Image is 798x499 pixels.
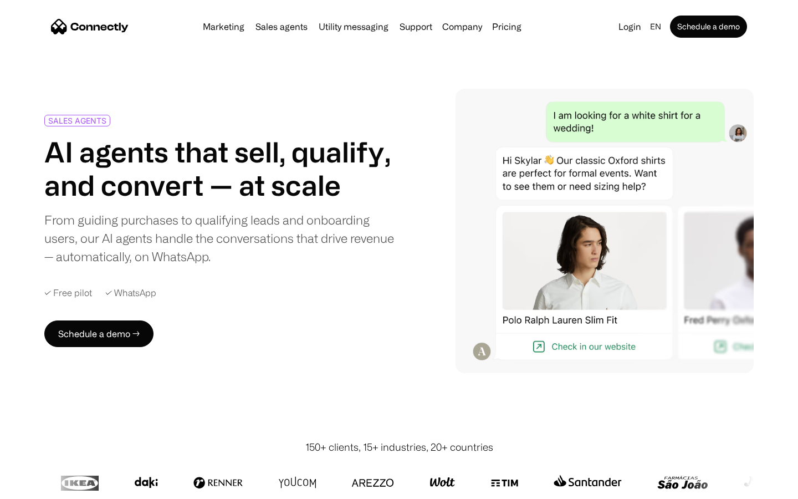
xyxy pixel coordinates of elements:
[650,19,661,34] div: en
[614,19,646,34] a: Login
[488,22,526,31] a: Pricing
[439,19,485,34] div: Company
[314,22,393,31] a: Utility messaging
[22,480,66,495] ul: Language list
[395,22,437,31] a: Support
[44,135,395,202] h1: AI agents that sell, qualify, and convert — at scale
[646,19,668,34] div: en
[51,18,129,35] a: home
[198,22,249,31] a: Marketing
[11,478,66,495] aside: Language selected: English
[305,440,493,455] div: 150+ clients, 15+ industries, 20+ countries
[44,288,92,298] div: ✓ Free pilot
[442,19,482,34] div: Company
[251,22,312,31] a: Sales agents
[48,116,106,125] div: SALES AGENTS
[44,211,395,266] div: From guiding purchases to qualifying leads and onboarding users, our AI agents handle the convers...
[670,16,747,38] a: Schedule a demo
[44,320,154,347] a: Schedule a demo →
[105,288,156,298] div: ✓ WhatsApp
